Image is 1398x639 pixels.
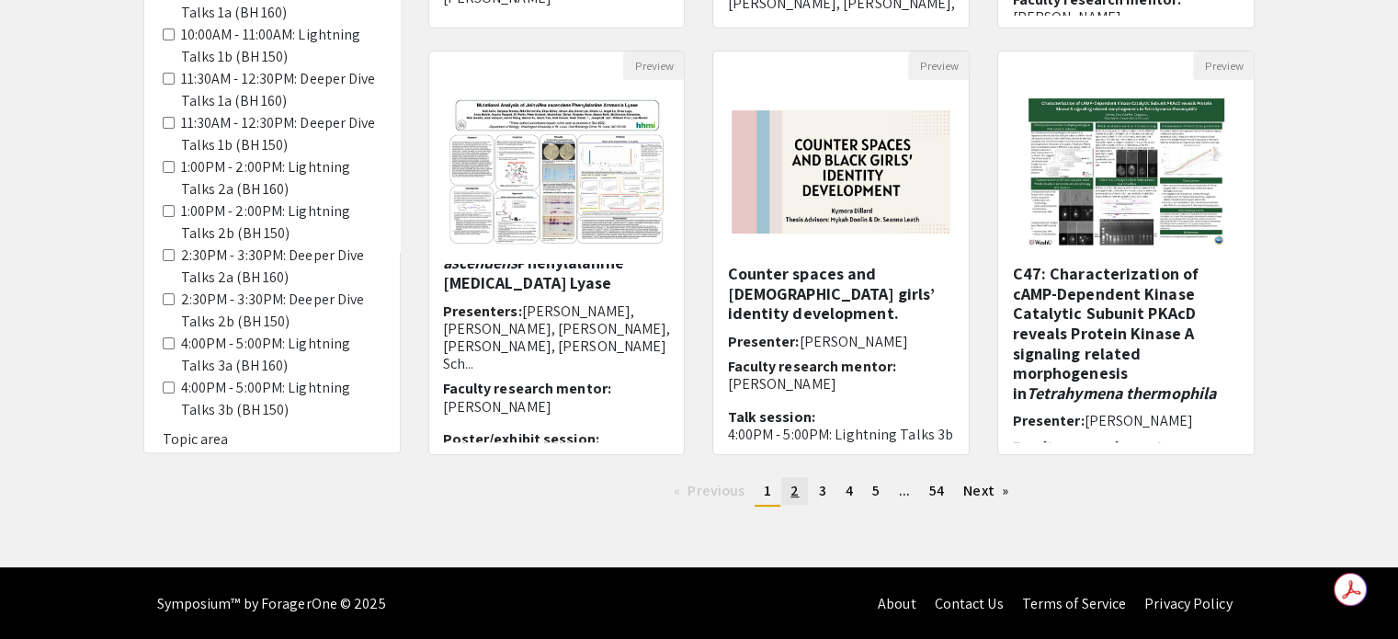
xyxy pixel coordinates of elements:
[872,481,880,500] span: 5
[1012,264,1240,403] h5: C47: Characterization of cAMP-Dependent Kinase Catalytic Subunit PKAcD reveals Protein Kinase A s...
[818,481,825,500] span: 3
[764,481,771,500] span: 1
[934,594,1003,613] a: Contact Us
[443,302,671,373] h6: Presenters:
[181,200,381,245] label: 1:00PM - 2:00PM: Lightning Talks 2b (BH 150)
[1027,382,1216,404] em: Tetrahymena thermophila
[1193,51,1254,80] button: Preview
[727,407,814,427] span: Talk session:
[1021,594,1126,613] a: Terms of Service
[846,481,853,500] span: 4
[181,245,381,289] label: 2:30PM - 3:30PM: Deeper Dive Talks 2a (BH 160)
[443,379,611,398] span: Faculty research mentor:
[428,477,1256,507] ul: Pagination
[181,333,381,377] label: 4:00PM - 5:00PM: Lightning Talks 3a (BH 160)
[799,332,907,351] span: [PERSON_NAME]
[1012,437,1180,456] span: Faculty research mentor:
[14,556,78,625] iframe: Chat
[688,481,744,500] span: Previous
[443,213,671,292] h5: Mutational Analysis of Phenylalanine [MEDICAL_DATA] Lyase
[899,481,910,500] span: ...
[181,156,381,200] label: 1:00PM - 2:00PM: Lightning Talks 2a (BH 160)
[1084,411,1192,430] span: [PERSON_NAME]
[181,24,381,68] label: 10:00AM - 11:00AM: Lightning Talks 1b (BH 150)
[727,333,955,350] h6: Presenter:
[181,68,381,112] label: 11:30AM - 12:30PM: Deeper Dive Talks 1a (BH 160)
[443,302,671,374] span: [PERSON_NAME], [PERSON_NAME], [PERSON_NAME], [PERSON_NAME], [PERSON_NAME] Sch...
[181,289,381,333] label: 2:30PM - 3:30PM: Deeper Dive Talks 2b (BH 150)
[713,92,969,252] img: <p>Counter spaces and Black girls’ identity development.&nbsp;</p>
[1012,8,1240,26] p: [PERSON_NAME]
[429,81,685,264] img: <p class="ql-align-center"><span style="color: black;">Mutational Analysis of </span><em style="c...
[878,594,916,613] a: About
[790,481,799,500] span: 2
[727,426,955,461] p: 4:00PM - 5:00PM: Lightning Talks 3b (BH 150)
[623,51,684,80] button: Preview
[443,429,599,449] span: Poster/exhibit session:
[954,477,1017,505] a: Next page
[443,398,671,416] p: [PERSON_NAME]
[929,481,944,500] span: 54
[181,112,381,156] label: 11:30AM - 12:30PM: Deeper Dive Talks 1b (BH 150)
[712,51,970,455] div: Open Presentation <p>Counter spaces and Black girls’ identity development.&nbsp;</p>
[727,375,955,393] p: [PERSON_NAME]
[997,51,1255,455] div: Open Presentation <p>C47: Characterization of cAMP-Dependent Kinase Catalytic Subunit PKAcD revea...
[1144,594,1232,613] a: Privacy Policy
[428,51,686,455] div: Open Presentation <p class="ql-align-center"><span style="color: black;">Mutational Analysis of <...
[727,357,895,376] span: Faculty research mentor:
[727,264,955,324] h5: Counter spaces and [DEMOGRAPHIC_DATA] girls’ identity development.
[181,377,381,421] label: 4:00PM - 5:00PM: Lightning Talks 3b (BH 150)
[1012,412,1240,429] h6: Presenter:
[908,51,969,80] button: Preview
[1010,80,1243,264] img: <p>C47: Characterization of cAMP-Dependent Kinase Catalytic Subunit PKAcD reveals Protein Kinase ...
[163,430,381,448] h6: Topic area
